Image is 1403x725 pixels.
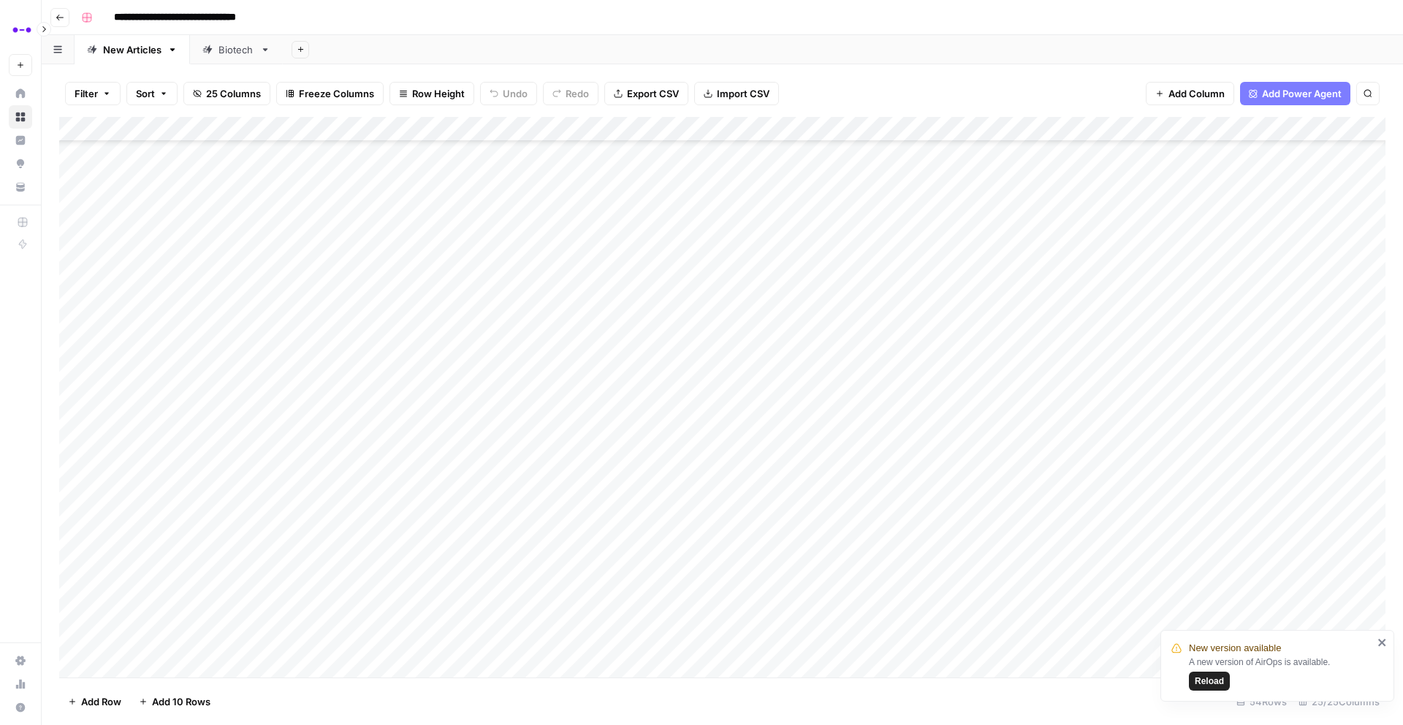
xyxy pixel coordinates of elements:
[1168,86,1225,101] span: Add Column
[389,82,474,105] button: Row Height
[9,696,32,719] button: Help + Support
[75,86,98,101] span: Filter
[694,82,779,105] button: Import CSV
[183,82,270,105] button: 25 Columns
[1189,672,1230,691] button: Reload
[206,86,261,101] span: 25 Columns
[190,35,283,64] a: Biotech
[1293,690,1385,713] div: 25/25 Columns
[1262,86,1342,101] span: Add Power Agent
[9,105,32,129] a: Browse
[218,42,254,57] div: Biotech
[9,672,32,696] a: Usage
[9,129,32,152] a: Insights
[9,17,35,43] img: Abacum Logo
[480,82,537,105] button: Undo
[412,86,465,101] span: Row Height
[543,82,598,105] button: Redo
[9,12,32,48] button: Workspace: Abacum
[604,82,688,105] button: Export CSV
[152,694,210,709] span: Add 10 Rows
[136,86,155,101] span: Sort
[75,35,190,64] a: New Articles
[1189,641,1281,656] span: New version available
[1195,675,1224,688] span: Reload
[9,152,32,175] a: Opportunities
[717,86,769,101] span: Import CSV
[1146,82,1234,105] button: Add Column
[299,86,374,101] span: Freeze Columns
[126,82,178,105] button: Sort
[130,690,219,713] button: Add 10 Rows
[59,690,130,713] button: Add Row
[503,86,528,101] span: Undo
[103,42,161,57] div: New Articles
[65,82,121,105] button: Filter
[81,694,121,709] span: Add Row
[1189,656,1373,691] div: A new version of AirOps is available.
[9,175,32,199] a: Your Data
[1240,82,1350,105] button: Add Power Agent
[9,649,32,672] a: Settings
[1377,637,1388,648] button: close
[566,86,589,101] span: Redo
[627,86,679,101] span: Export CSV
[276,82,384,105] button: Freeze Columns
[1231,690,1293,713] div: 54 Rows
[9,82,32,105] a: Home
